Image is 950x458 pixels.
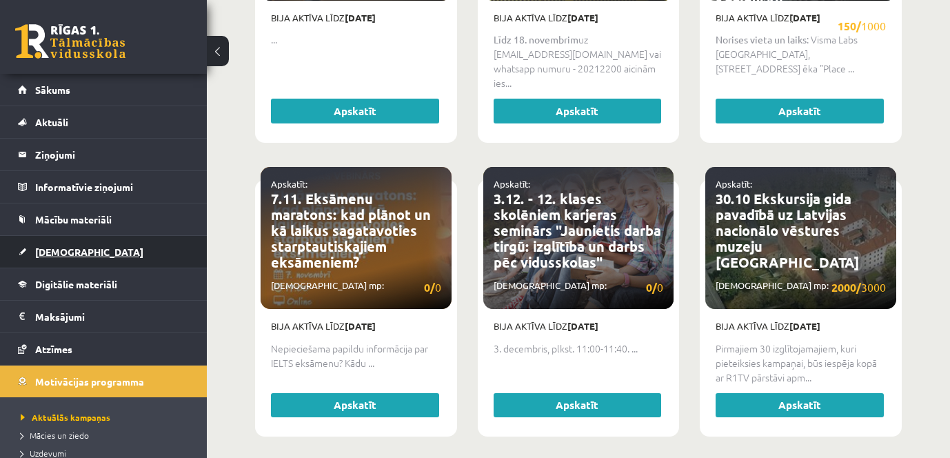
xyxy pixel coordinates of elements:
span: Sākums [35,83,70,96]
span: Digitālie materiāli [35,278,117,290]
span: 3000 [831,279,886,296]
span: Aktuāli [35,116,68,128]
strong: [DATE] [567,12,598,23]
p: Bija aktīva līdz [716,319,886,333]
p: 3. decembris, plkst. 11:00-11:40. ... [494,341,664,356]
a: Digitālie materiāli [18,268,190,300]
a: Apskatīt: [716,178,752,190]
strong: 0/ [646,280,657,295]
legend: Informatīvie ziņojumi [35,171,190,203]
a: Sākums [18,74,190,106]
a: [DEMOGRAPHIC_DATA] [18,236,190,268]
strong: 150/ [838,19,861,33]
p: Bija aktīva līdz [494,11,664,25]
a: Motivācijas programma [18,366,190,397]
a: Informatīvie ziņojumi [18,171,190,203]
span: Motivācijas programma [35,375,144,388]
p: Bija aktīva līdz [271,11,441,25]
legend: Maksājumi [35,301,190,332]
span: 1000 [838,17,886,34]
strong: [DATE] [789,320,820,332]
span: Nepieciešama papildu informācija par IELTS eksāmenu? Kādu ... [271,341,428,370]
a: Atzīmes [18,333,190,365]
a: Apskatīt [494,99,662,123]
strong: Norises vieta un laiks [716,33,807,46]
span: 0 [646,279,663,296]
strong: [DATE] [789,12,820,23]
a: Apskatīt [271,393,439,418]
p: : Visma Labs [GEOGRAPHIC_DATA], [STREET_ADDRESS] ēka "Place ... [716,32,886,76]
legend: Ziņojumi [35,139,190,170]
span: Aktuālās kampaņas [21,412,110,423]
a: Apskatīt [494,393,662,418]
p: [DEMOGRAPHIC_DATA] mp: [494,279,664,296]
a: Apskatīt [271,99,439,123]
a: Mācību materiāli [18,203,190,235]
p: Bija aktīva līdz [494,319,664,333]
p: ... [271,32,441,47]
a: Apskatīt: [271,178,307,190]
a: Apskatīt [716,393,884,418]
p: [DEMOGRAPHIC_DATA] mp: [716,17,886,34]
span: Atzīmes [35,343,72,355]
span: 0 [424,279,441,296]
a: Ziņojumi [18,139,190,170]
strong: 2000/ [831,280,861,295]
a: Rīgas 1. Tālmācības vidusskola [15,24,125,59]
a: Apskatīt [716,99,884,123]
a: Mācies un ziedo [21,429,193,441]
strong: [DATE] [567,320,598,332]
a: Apskatīt: [494,178,530,190]
p: [DEMOGRAPHIC_DATA] mp: [716,279,886,296]
a: 30.10 Ekskursija gida pavadībā uz Latvijas nacionālo vēstures muzeju [GEOGRAPHIC_DATA] [716,190,859,271]
strong: 0/ [424,280,435,295]
span: Mācību materiāli [35,213,112,226]
p: Bija aktīva līdz [716,11,886,25]
a: 7.11. Eksāmenu maratons: kad plānot un kā laikus sagatavoties starptautiskajiem eksāmeniem? [271,190,431,271]
p: [DEMOGRAPHIC_DATA] mp: [271,279,441,296]
a: Maksājumi [18,301,190,332]
p: Pirmajiem 30 izglītojamajiem, kuri pieteiksies kampaņai, būs iespēja kopā ar R1TV pārstāvi apm... [716,341,886,385]
span: Mācies un ziedo [21,430,89,441]
strong: [DATE] [345,12,376,23]
a: 3.12. - 12. klases skolēniem karjeras seminārs "Jaunietis darba tirgū: izglītība un darbs pēc vid... [494,190,661,271]
strong: [DATE] [345,320,376,332]
p: uz [EMAIL_ADDRESS][DOMAIN_NAME] vai whatsapp numuru - 20212200 aicinām ies... [494,32,664,90]
a: Aktuālās kampaņas [21,411,193,424]
a: Aktuāli [18,106,190,138]
p: Bija aktīva līdz [271,319,441,333]
span: [DEMOGRAPHIC_DATA] [35,246,143,258]
strong: Līdz 18. novembrim [494,33,578,46]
